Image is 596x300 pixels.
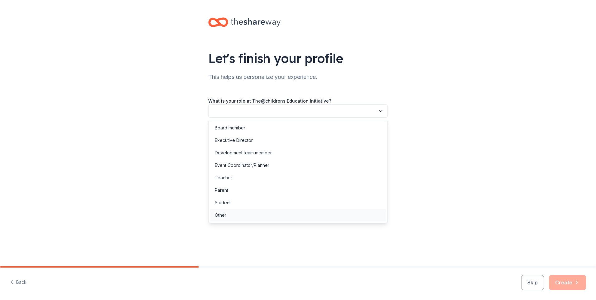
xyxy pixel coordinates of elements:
div: Student [215,199,231,206]
div: Board member [215,124,245,132]
div: Other [215,211,226,219]
div: Event Coordinator/Planner [215,162,269,169]
div: Executive Director [215,137,253,144]
div: Development team member [215,149,272,157]
div: Parent [215,186,228,194]
div: Teacher [215,174,232,181]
